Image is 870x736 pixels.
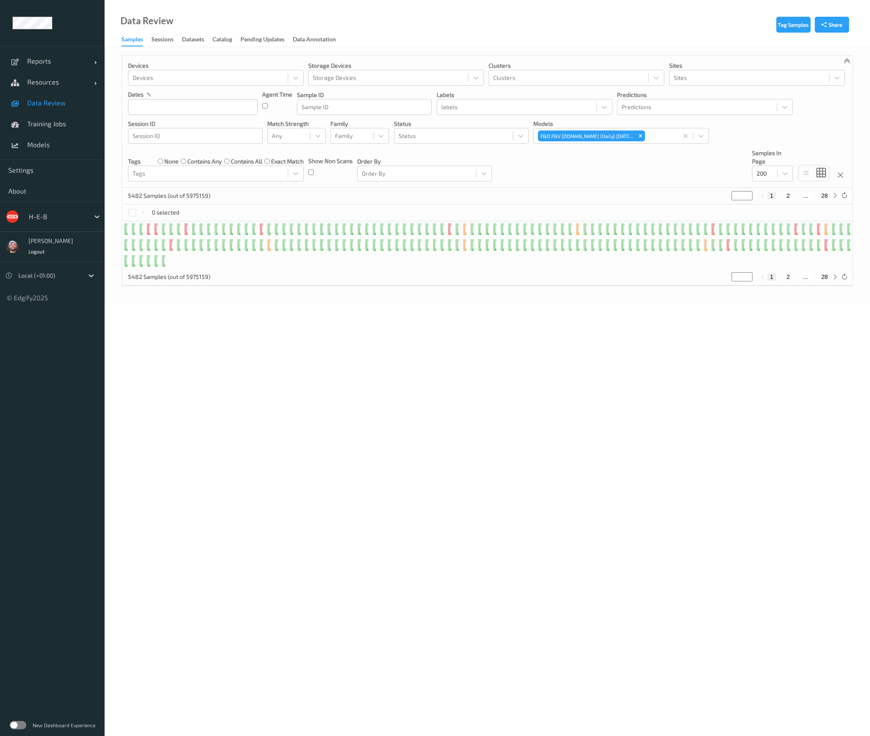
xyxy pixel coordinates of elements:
p: Tags [128,157,141,166]
p: Storage Devices [308,61,484,70]
p: 5482 Samples (out of 5975159) [128,273,210,281]
p: Models [533,120,709,128]
div: Catalog [212,35,232,46]
button: ... [801,273,811,281]
button: 28 [819,192,830,199]
p: Order By [357,157,492,166]
p: Predictions [617,91,793,99]
p: Sites [669,61,845,70]
button: Share [815,17,849,33]
p: Sample ID [297,91,432,99]
p: Agent Time [262,90,292,99]
div: Data Review [120,17,173,25]
p: Status [394,120,529,128]
p: 5482 Samples (out of 5975159) [128,192,210,200]
button: 1 [768,273,776,281]
p: Devices [128,61,304,70]
button: 1 [768,192,776,199]
button: 2 [784,273,792,281]
label: contains any [187,157,222,166]
p: 0 selected [152,208,179,217]
button: Tag Samples [776,17,811,33]
p: Samples In Page [752,149,793,166]
label: none [164,157,179,166]
div: Remove F&D F&V v4.9.ST (Daily) 2025-09-23 16:30 [636,130,645,141]
p: Family [330,120,389,128]
button: 2 [784,192,792,199]
p: labels [437,91,612,99]
div: Data Annotation [293,35,336,46]
div: Samples [121,35,143,46]
div: Sessions [151,35,174,46]
p: Show Non Scans [308,157,353,165]
div: Pending Updates [241,35,284,46]
button: 28 [819,273,830,281]
a: Catalog [212,34,241,46]
a: Sessions [151,34,182,46]
a: Datasets [182,34,212,46]
div: F&D F&V [DOMAIN_NAME] (Daily) [DATE] 16:30 [538,130,636,141]
a: Pending Updates [241,34,293,46]
p: dates [128,90,143,99]
button: ... [801,192,811,199]
div: Datasets [182,35,204,46]
label: exact match [271,157,304,166]
p: Match Strength [267,120,326,128]
label: contains all [231,157,262,166]
a: Samples [121,34,151,46]
p: Session ID [128,120,263,128]
p: Clusters [489,61,664,70]
a: Data Annotation [293,34,344,46]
